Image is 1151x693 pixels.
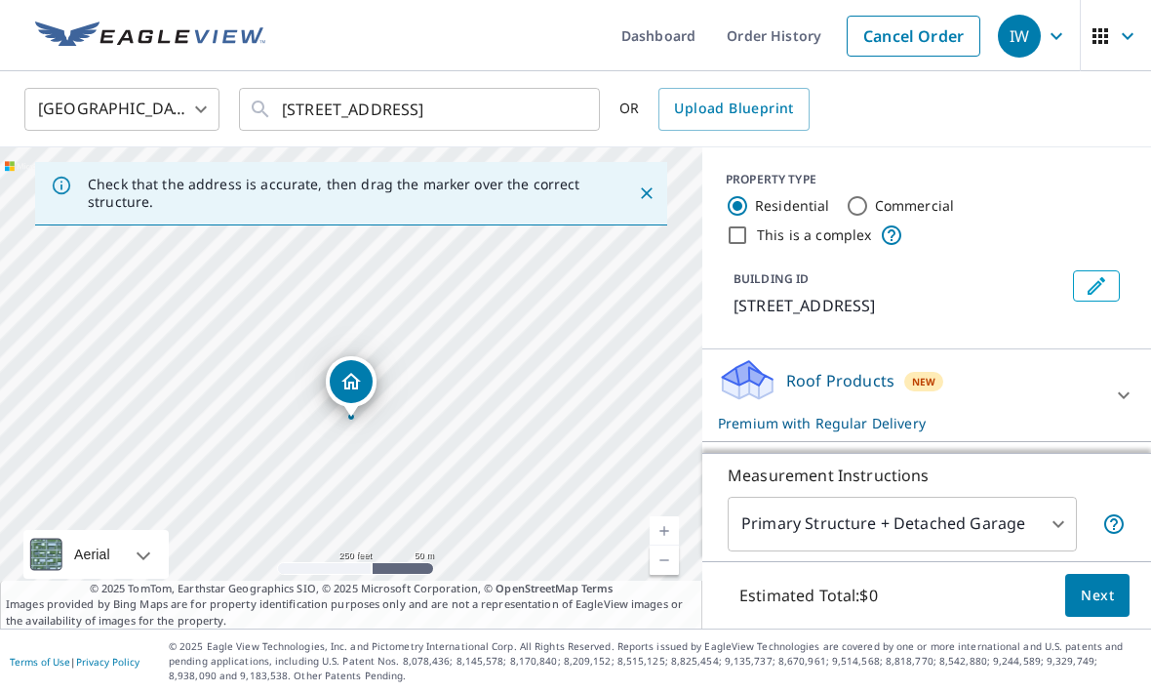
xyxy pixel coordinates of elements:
div: [GEOGRAPHIC_DATA] [24,82,219,137]
label: This is a complex [757,225,872,245]
img: EV Logo [35,21,265,51]
p: | [10,656,139,668]
a: Cancel Order [847,16,980,57]
div: Dropped pin, building 1, Residential property, 6117 60th Pl NE Marysville, WA 98270 [326,356,377,417]
span: Your report will include the primary structure and a detached garage if one exists. [1102,512,1126,536]
p: Check that the address is accurate, then drag the marker over the correct structure. [88,176,603,211]
div: IW [998,15,1041,58]
p: Roof Products [786,369,894,392]
a: OpenStreetMap [496,581,577,595]
p: © 2025 Eagle View Technologies, Inc. and Pictometry International Corp. All Rights Reserved. Repo... [169,639,1141,683]
p: Measurement Instructions [728,464,1126,487]
button: Close [634,181,659,206]
a: Current Level 17, Zoom In [650,516,679,546]
a: Terms [581,581,614,595]
p: [STREET_ADDRESS] [734,294,1065,317]
div: PROPERTY TYPE [726,171,1128,188]
p: Premium with Regular Delivery [718,413,1100,433]
span: Next [1081,584,1114,608]
div: Aerial [23,530,169,579]
span: © 2025 TomTom, Earthstar Geographics SIO, © 2025 Microsoft Corporation, © [90,581,614,597]
p: Estimated Total: $0 [724,574,893,617]
button: Edit building 1 [1073,270,1120,302]
a: Terms of Use [10,655,70,669]
div: OR [619,88,810,131]
div: Primary Structure + Detached Garage [728,497,1077,551]
div: Aerial [68,530,116,579]
div: Walls ProductsNew [718,450,1135,497]
span: New [912,374,935,389]
a: Current Level 17, Zoom Out [650,546,679,575]
input: Search by address or latitude-longitude [282,82,560,137]
a: Privacy Policy [76,655,139,669]
p: BUILDING ID [734,270,809,287]
button: Next [1065,574,1130,618]
label: Commercial [875,196,955,216]
div: Roof ProductsNewPremium with Regular Delivery [718,357,1135,433]
span: Upload Blueprint [674,97,793,121]
label: Residential [755,196,830,216]
a: Upload Blueprint [658,88,809,131]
